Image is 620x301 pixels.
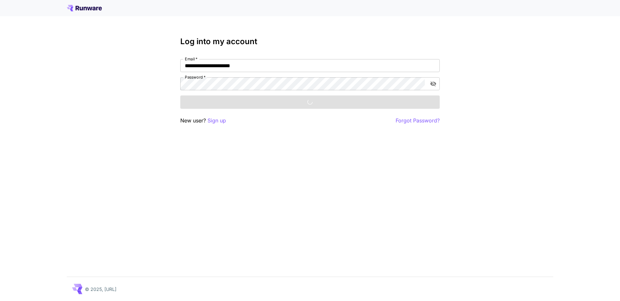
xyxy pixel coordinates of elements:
button: toggle password visibility [427,78,439,90]
p: © 2025, [URL] [85,286,116,293]
label: Password [185,74,206,80]
button: Sign up [208,117,226,125]
h3: Log into my account [180,37,440,46]
p: New user? [180,117,226,125]
button: Forgot Password? [396,117,440,125]
label: Email [185,56,197,62]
